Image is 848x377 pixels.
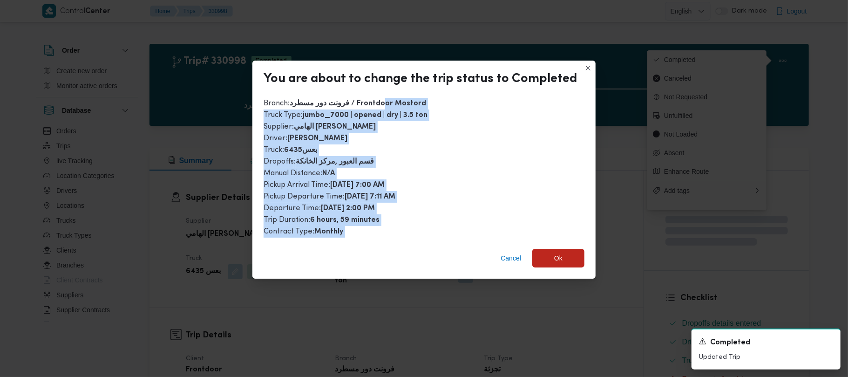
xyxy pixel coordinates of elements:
[497,249,525,267] button: Cancel
[310,217,380,224] b: 6 hours, 59 minutes
[264,123,376,130] span: Supplier :
[264,146,317,154] span: Truck :
[330,182,385,189] b: [DATE] 7:00 AM
[264,158,374,165] span: Dropoffs :
[314,228,343,235] b: Monthly
[264,135,347,142] span: Driver :
[699,337,833,349] div: Notification
[284,147,317,154] b: بعس6435
[322,170,335,177] b: N/A
[264,205,375,212] span: Departure Time :
[264,170,335,177] span: Manual Distance :
[264,111,427,119] span: Truck Type :
[303,112,427,119] b: jumbo_7000 | opened | dry | 3.5 ton
[264,193,395,200] span: Pickup Departure Time :
[290,100,426,107] b: فرونت دور مسطرد / Frontdoor Mostord
[264,72,577,87] div: You are about to change the trip status to Completed
[296,158,374,165] b: قسم العبور ,مركز الخانكة
[264,216,380,224] span: Trip Duration :
[287,135,347,142] b: [PERSON_NAME]
[532,249,584,267] button: Ok
[294,123,376,130] b: الهامي [PERSON_NAME]
[554,253,563,264] span: Ok
[583,62,594,74] button: Closes this modal window
[264,228,343,235] span: Contract Type :
[699,352,833,362] p: Updated Trip
[264,181,385,189] span: Pickup Arrival Time :
[345,193,395,200] b: [DATE] 7:11 AM
[321,205,375,212] b: [DATE] 2:00 PM
[710,337,750,349] span: Completed
[264,100,426,107] span: Branch :
[501,253,521,264] span: Cancel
